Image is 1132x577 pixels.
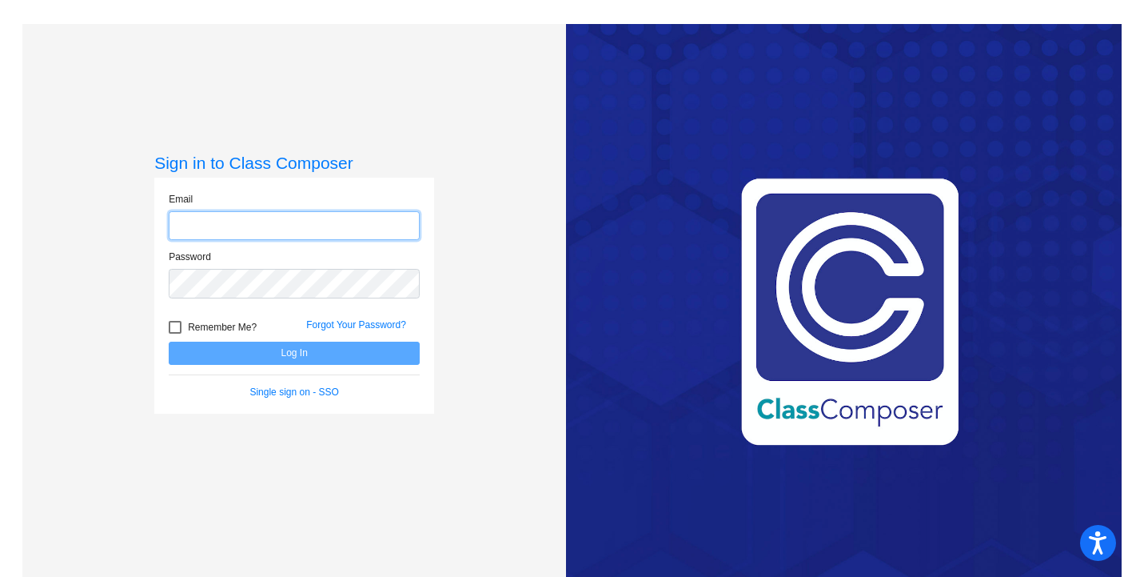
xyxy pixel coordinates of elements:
[154,153,434,173] h3: Sign in to Class Composer
[188,318,257,337] span: Remember Me?
[169,342,420,365] button: Log In
[249,387,338,398] a: Single sign on - SSO
[306,319,406,331] a: Forgot Your Password?
[169,250,211,264] label: Password
[169,192,193,206] label: Email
